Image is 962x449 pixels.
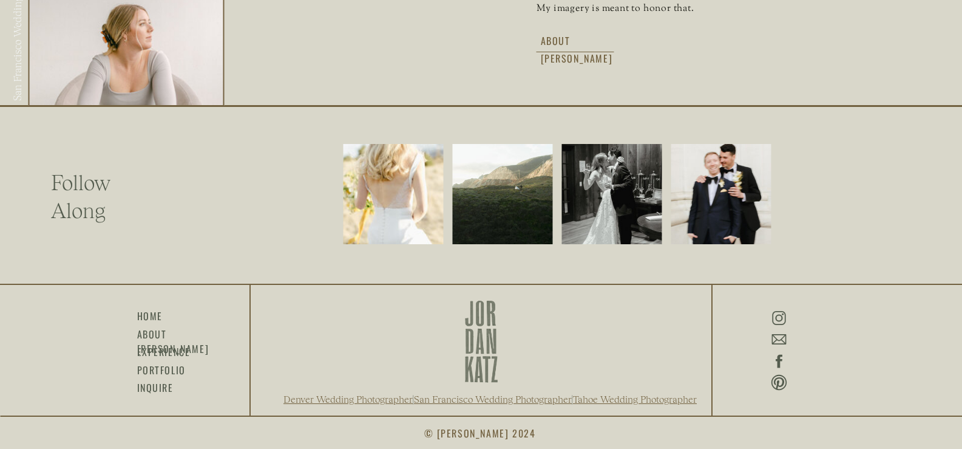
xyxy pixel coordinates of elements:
[51,169,229,220] a: FollowAlong
[137,380,174,394] a: inquire
[51,169,229,220] h2: Follow Along
[137,344,198,358] a: experience
[671,144,771,244] img: 230305_JordanKatz_Spring_Urban_Microwedding-493_websize (1)
[414,394,572,405] a: San Francisco Wedding Photographer
[343,144,443,244] img: 220430_JordanKatz_Stacey_Brett-903_websize
[573,394,697,405] a: Tahoe Wedding Photographer
[283,394,413,405] a: Denver Wedding Photographer
[541,32,610,44] a: about [PERSON_NAME]
[137,309,168,323] a: HOME
[137,363,185,377] a: portfolio
[137,327,206,341] a: about [PERSON_NAME]
[424,425,538,440] h3: © [PERSON_NAME] 2024
[452,144,552,244] img: 220610_JordanKatz_Caitlin_Carl-269_websize
[269,394,712,405] h2: | |
[561,144,662,244] img: 220903_JordanKatz_Katie_Kirk-722_websize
